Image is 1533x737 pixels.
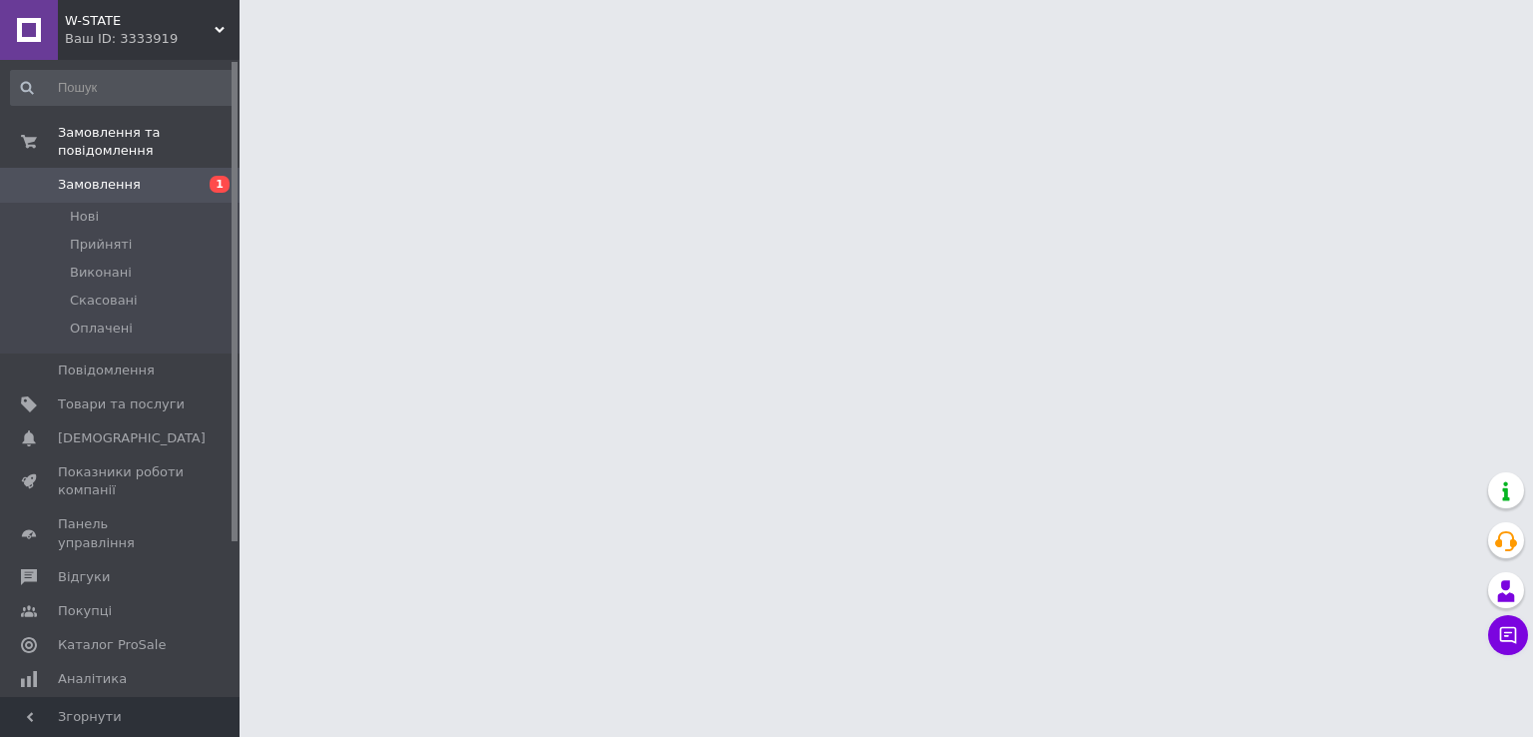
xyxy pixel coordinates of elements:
span: Товари та послуги [58,395,185,413]
span: Повідомлення [58,362,155,379]
span: W-STATE [65,12,215,30]
span: Прийняті [70,236,132,254]
span: Покупці [58,602,112,620]
span: [DEMOGRAPHIC_DATA] [58,429,206,447]
input: Пошук [10,70,236,106]
span: Аналітика [58,670,127,688]
span: Відгуки [58,568,110,586]
div: Ваш ID: 3333919 [65,30,240,48]
span: Виконані [70,264,132,282]
span: Скасовані [70,292,138,310]
span: Каталог ProSale [58,636,166,654]
span: Оплачені [70,320,133,338]
span: Показники роботи компанії [58,463,185,499]
button: Чат з покупцем [1488,615,1528,655]
span: Замовлення [58,176,141,194]
span: Нові [70,208,99,226]
span: Панель управління [58,515,185,551]
span: 1 [210,176,230,193]
span: Замовлення та повідомлення [58,124,240,160]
